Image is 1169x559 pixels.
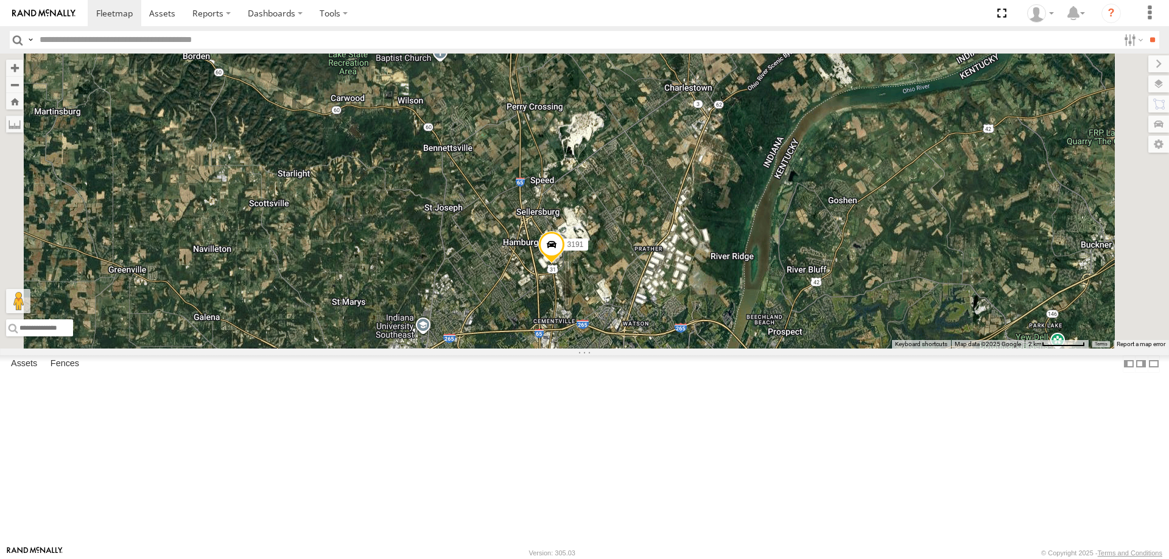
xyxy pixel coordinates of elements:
label: Measure [6,116,23,133]
div: Ndricim Pronjari [1023,4,1058,23]
label: Fences [44,355,85,372]
label: Dock Summary Table to the Left [1123,355,1135,373]
a: Terms [1095,342,1108,347]
label: Search Filter Options [1119,31,1145,49]
span: 2 km [1028,341,1042,347]
div: Version: 305.03 [529,549,575,557]
button: Zoom Home [6,93,23,109]
label: Map Settings [1148,136,1169,153]
button: Zoom in [6,60,23,76]
button: Map Scale: 2 km per 67 pixels [1025,340,1089,349]
i: ? [1101,4,1121,23]
label: Assets [5,355,43,372]
img: rand-logo.svg [12,9,75,18]
button: Keyboard shortcuts [895,340,947,349]
a: Visit our Website [7,547,63,559]
label: Dock Summary Table to the Right [1135,355,1147,373]
label: Hide Summary Table [1148,355,1160,373]
label: Search Query [26,31,35,49]
span: Map data ©2025 Google [955,341,1021,347]
a: Terms and Conditions [1098,549,1162,557]
button: Drag Pegman onto the map to open Street View [6,289,30,313]
span: 3191 [567,240,584,249]
div: © Copyright 2025 - [1041,549,1162,557]
button: Zoom out [6,76,23,93]
a: Report a map error [1117,341,1165,347]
